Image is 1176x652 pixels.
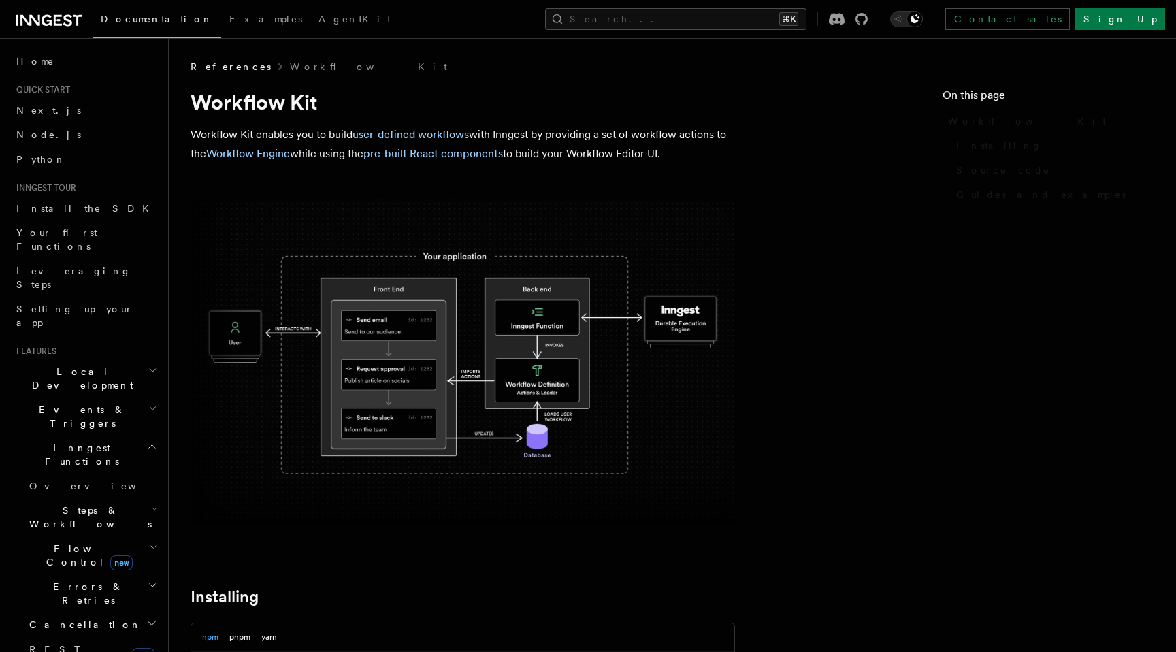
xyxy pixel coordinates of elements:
span: Python [16,154,66,165]
button: Search...⌘K [545,8,806,30]
span: Next.js [16,105,81,116]
a: Workflow Engine [206,147,290,160]
span: Inngest Functions [11,441,147,468]
span: Quick start [11,84,70,95]
span: Errors & Retries [24,580,148,607]
span: Events & Triggers [11,403,148,430]
span: Examples [229,14,302,25]
a: Leveraging Steps [11,259,160,297]
span: Node.js [16,129,81,140]
button: Flow Controlnew [24,536,160,574]
button: Toggle dark mode [890,11,923,27]
img: The Workflow Kit provides a Workflow Engine to compose workflow actions on the back end and a set... [191,199,735,525]
span: Flow Control [24,542,150,569]
span: Setting up your app [16,304,133,328]
span: Guides and examples [956,188,1126,201]
a: Workflow Kit [943,109,1149,133]
button: Local Development [11,359,160,397]
span: Documentation [101,14,213,25]
a: AgentKit [310,4,399,37]
a: Home [11,49,160,74]
button: Events & Triggers [11,397,160,436]
span: new [110,555,133,570]
a: Sign Up [1075,8,1165,30]
a: Overview [24,474,160,498]
a: Installing [191,587,259,606]
a: Contact sales [945,8,1070,30]
a: Install the SDK [11,196,160,221]
a: Source code [951,158,1149,182]
a: Installing [951,133,1149,158]
button: yarn [261,623,277,651]
button: Cancellation [24,613,160,637]
button: Errors & Retries [24,574,160,613]
a: Workflow Kit [290,60,447,74]
a: Python [11,147,160,172]
a: Your first Functions [11,221,160,259]
span: Cancellation [24,618,142,632]
span: Overview [29,480,169,491]
span: Installing [956,139,1042,152]
span: References [191,60,271,74]
a: Documentation [93,4,221,38]
button: pnpm [229,623,250,651]
button: npm [202,623,218,651]
p: Workflow Kit enables you to build with Inngest by providing a set of workflow actions to the whil... [191,125,735,163]
span: Source code [956,163,1050,177]
a: Node.js [11,123,160,147]
a: Setting up your app [11,297,160,335]
h4: On this page [943,87,1149,109]
span: Inngest tour [11,182,76,193]
a: Guides and examples [951,182,1149,207]
a: pre-built React components [363,147,503,160]
span: Install the SDK [16,203,157,214]
button: Inngest Functions [11,436,160,474]
span: Leveraging Steps [16,265,131,290]
span: AgentKit [318,14,391,25]
span: Your first Functions [16,227,97,252]
button: Steps & Workflows [24,498,160,536]
span: Home [16,54,54,68]
span: Local Development [11,365,148,392]
h1: Workflow Kit [191,90,735,114]
a: Next.js [11,98,160,123]
a: user-defined workflows [353,128,469,141]
span: Steps & Workflows [24,504,152,531]
span: Features [11,346,56,357]
kbd: ⌘K [779,12,798,26]
span: Workflow Kit [948,114,1106,128]
a: Examples [221,4,310,37]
